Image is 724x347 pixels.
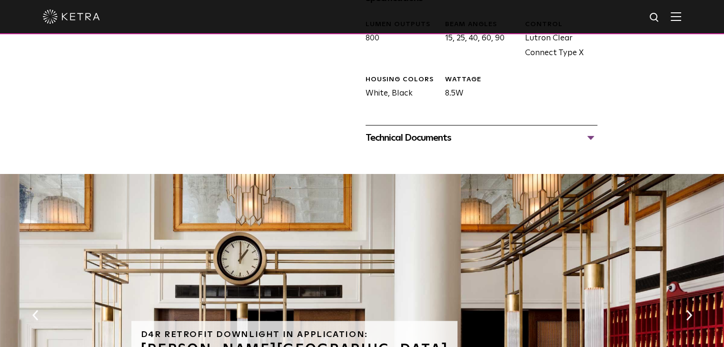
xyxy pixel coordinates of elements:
div: White, Black [358,75,438,101]
div: WATTAGE [445,75,517,85]
button: Previous [30,309,40,321]
img: Hamburger%20Nav.svg [671,12,681,21]
button: Next [684,309,694,321]
div: 800 [358,20,438,61]
div: 15, 25, 40, 60, 90 [438,20,517,61]
img: ketra-logo-2019-white [43,10,100,24]
div: Technical Documents [366,130,597,145]
div: HOUSING COLORS [366,75,438,85]
h6: D4R Retrofit Downlight in Application: [141,330,448,339]
div: 8.5W [438,75,517,101]
div: Lutron Clear Connect Type X [517,20,597,61]
img: search icon [649,12,661,24]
